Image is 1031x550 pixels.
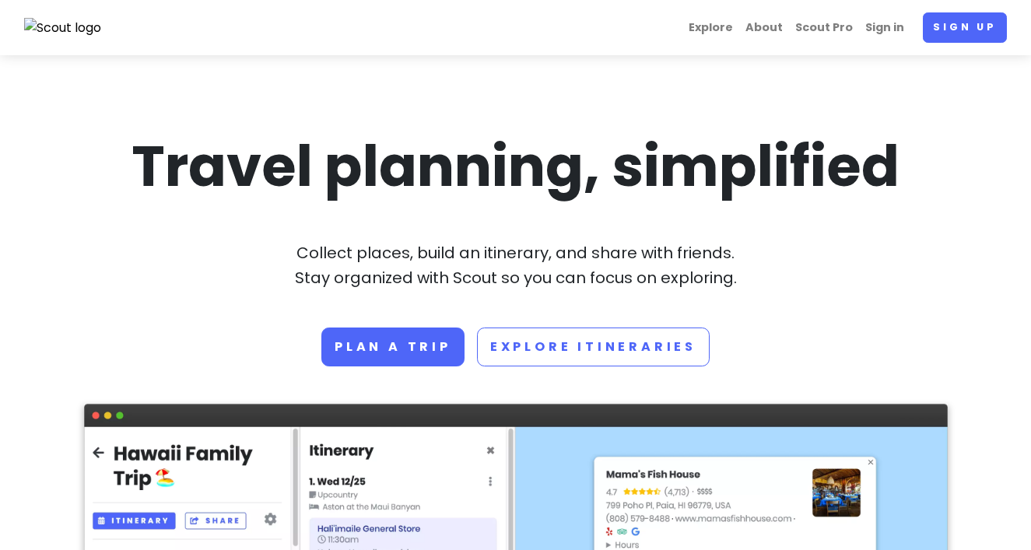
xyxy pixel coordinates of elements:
a: Plan a trip [321,328,465,366]
a: Explore [682,12,739,43]
a: Scout Pro [789,12,859,43]
a: Explore Itineraries [477,328,710,366]
p: Collect places, build an itinerary, and share with friends. Stay organized with Scout so you can ... [84,240,948,290]
a: Sign up [923,12,1007,43]
a: Sign in [859,12,910,43]
h1: Travel planning, simplified [84,130,948,203]
img: Scout logo [24,18,102,38]
a: About [739,12,789,43]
